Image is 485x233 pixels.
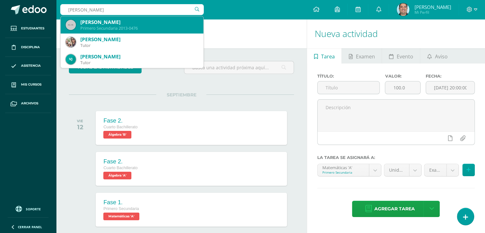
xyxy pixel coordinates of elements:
input: Título [318,81,380,94]
span: Cuarto Bachillerato [103,166,137,170]
span: Examen (30.0pts) [429,164,442,176]
div: Matemáticas 'A' [322,164,364,170]
a: Unidad 4 [384,164,421,176]
input: Busca una actividad próxima aquí... [184,61,294,74]
div: Fase 2. [103,158,137,165]
span: Disciplina [21,45,40,50]
a: Aviso [420,48,454,64]
div: [PERSON_NAME] [80,53,198,60]
span: Aviso [435,49,448,64]
div: Primero Secundaria [322,170,364,175]
div: [PERSON_NAME] [80,19,198,26]
label: Fecha: [426,74,475,79]
img: 7a267f4a426c1ab5259fa7d8b115405d.png [66,54,76,64]
img: 45x45 [66,20,76,30]
span: Tarea [321,49,335,64]
a: Disciplina [5,38,51,57]
span: Primero Secundaria [103,207,139,211]
div: Primero Secundaria 2013-0476 [80,26,198,31]
a: Soporte [8,204,48,213]
span: Mis cursos [21,82,41,87]
img: e73e36176cd596232d986fe5ddd2832d.png [397,3,409,16]
span: Cuarto Bachillerato [103,125,137,129]
h1: Nueva actividad [315,19,477,48]
span: Matemáticas 'A' [103,213,139,220]
span: Agregar tarea [374,201,415,217]
a: Asistencia [5,57,51,76]
a: Mis cursos [5,75,51,94]
span: Asistencia [21,63,41,68]
a: Evento [382,48,420,64]
label: La tarea se asignará a: [317,155,475,160]
span: Cerrar panel [18,225,42,229]
div: [PERSON_NAME] [80,36,198,43]
a: Estudiantes [5,19,51,38]
span: Soporte [26,207,41,211]
span: SEPTIEMBRE [156,92,206,98]
span: Álgebra 'B' [103,131,131,139]
span: Unidad 4 [389,164,404,176]
div: Tutor [80,43,198,48]
label: Valor: [385,74,421,79]
div: VIE [77,119,83,123]
span: Examen [356,49,375,64]
a: Tarea [307,48,342,64]
a: Archivos [5,94,51,113]
img: c1cbbe6d351c2d1a025e3a0ab34e6828.png [66,37,76,47]
a: Matemáticas 'A'Primero Secundaria [318,164,381,176]
input: Fecha de entrega [426,81,474,94]
div: Tutor [80,60,198,65]
span: [PERSON_NAME] [414,4,451,10]
input: Busca un usuario... [60,4,204,15]
div: 12 [77,123,83,131]
span: Mi Perfil [414,10,451,15]
div: Fase 2. [103,117,137,124]
span: Álgebra 'A' [103,172,131,179]
span: Archivos [21,101,38,106]
input: Puntos máximos [385,81,420,94]
a: Examen (30.0pts) [424,164,459,176]
a: Examen [342,48,382,64]
span: Estudiantes [21,26,44,31]
div: Fase 1. [103,199,141,206]
label: Título: [317,74,380,79]
span: Evento [397,49,413,64]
